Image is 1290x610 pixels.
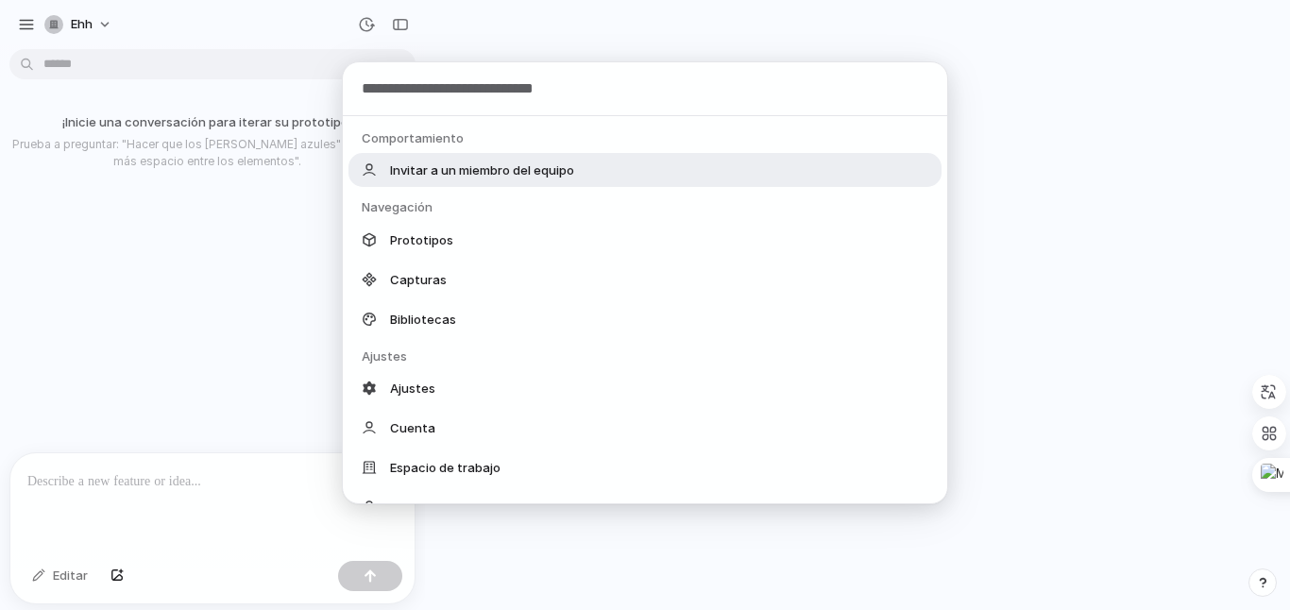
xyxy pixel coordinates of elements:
[390,381,435,396] font: Ajustes
[362,199,433,214] font: Navegación
[390,162,574,178] font: Invitar a un miembro del equipo
[362,130,464,145] font: Comportamiento
[362,348,407,364] font: Ajustes
[390,460,501,475] font: Espacio de trabajo
[390,500,512,515] font: Miembros del equipo
[390,312,456,327] font: Bibliotecas
[343,116,947,503] div: Sugerencias
[390,272,447,287] font: Capturas
[390,232,453,247] font: Prototipos
[390,420,435,435] font: Cuenta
